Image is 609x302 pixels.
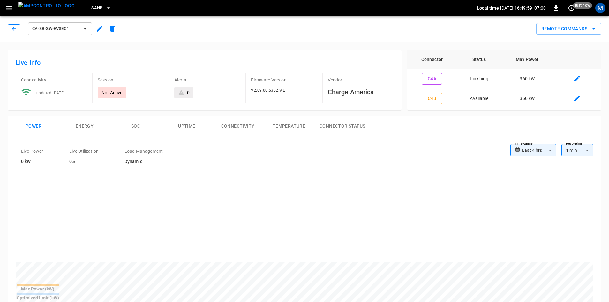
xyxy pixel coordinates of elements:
td: Finishing [457,69,501,89]
th: Status [457,50,501,69]
label: Resolution [566,141,582,146]
p: Live Power [21,148,43,154]
label: Time Range [515,141,533,146]
button: Energy [59,116,110,136]
p: Connectivity [21,77,87,83]
h6: 0 kW [21,158,43,165]
button: C4B [422,93,442,105]
th: Max Power [501,50,553,69]
button: Remote Commands [536,23,601,35]
h6: 0% [69,158,99,165]
th: Connector [407,50,457,69]
h6: Charge America [328,87,394,97]
div: remote commands options [536,23,601,35]
p: Load Management [124,148,163,154]
div: Last 4 hrs [522,144,556,156]
button: ca-sb-sw-evseC4 [28,22,92,35]
td: Available [457,89,501,109]
button: SOC [110,116,161,136]
button: Uptime [161,116,212,136]
span: V2.09.00.5362.WE [251,88,285,93]
p: Not Active [101,89,123,96]
span: ca-sb-sw-evseC4 [32,25,79,33]
div: profile-icon [595,3,605,13]
img: ampcontrol.io logo [18,2,75,10]
p: Vendor [328,77,394,83]
span: SanB [91,4,103,12]
td: 360 kW [501,69,553,89]
p: Firmware Version [251,77,317,83]
table: connector table [407,50,601,108]
button: SanB [89,2,114,14]
button: set refresh interval [566,3,576,13]
div: 1 min [561,144,593,156]
span: just now [573,2,592,9]
p: Session [98,77,164,83]
span: updated [DATE] [36,91,65,95]
button: Connector Status [314,116,370,136]
p: Alerts [174,77,240,83]
button: Temperature [263,116,314,136]
button: Connectivity [212,116,263,136]
p: Local time [477,5,499,11]
td: 360 kW [501,89,553,109]
p: Live Utilization [69,148,99,154]
div: 0 [187,89,190,96]
h6: Live Info [16,58,394,68]
h6: Dynamic [124,158,163,165]
p: [DATE] 16:49:59 -07:00 [500,5,546,11]
button: C4A [422,73,442,85]
button: Power [8,116,59,136]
